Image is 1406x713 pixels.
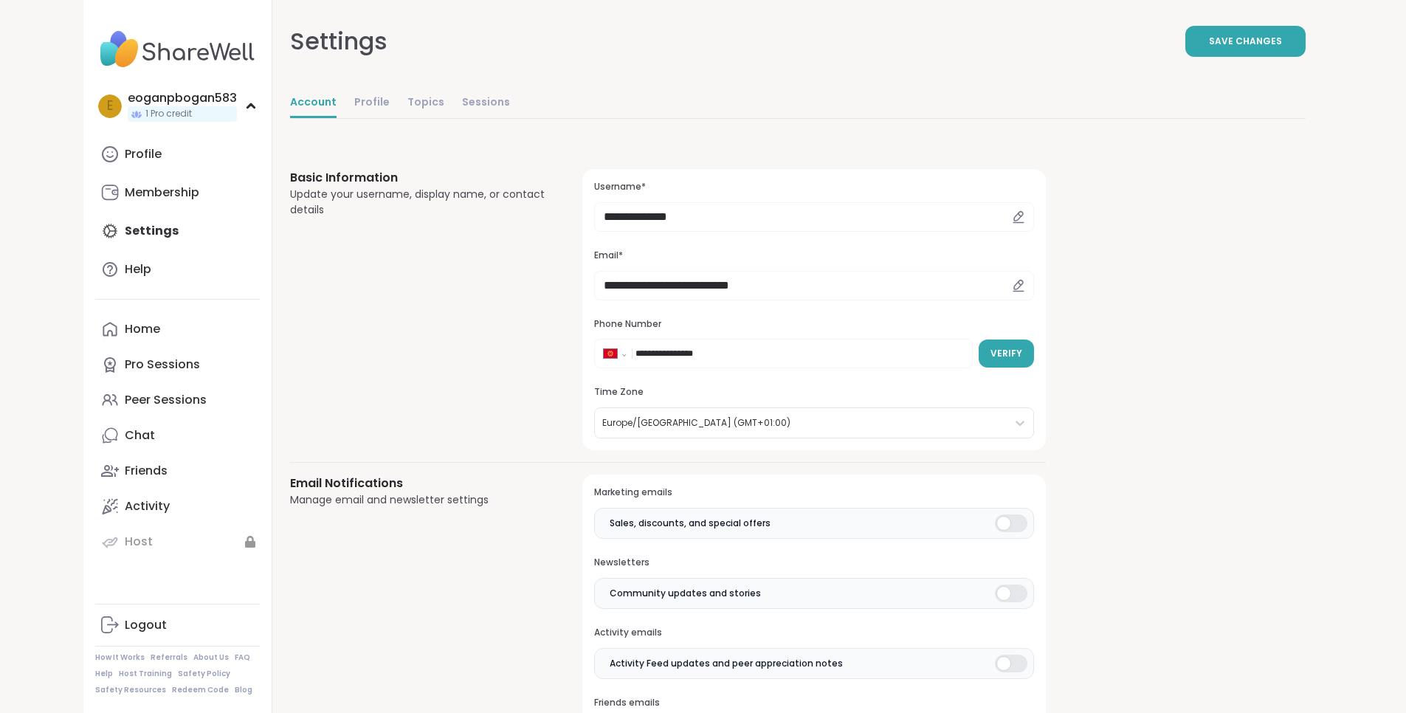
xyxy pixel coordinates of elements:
span: Community updates and stories [610,587,761,600]
div: Chat [125,427,155,444]
div: Activity [125,498,170,514]
h3: Phone Number [594,318,1033,331]
h3: Activity emails [594,627,1033,639]
a: Profile [354,89,390,118]
a: How It Works [95,652,145,663]
img: ShareWell Nav Logo [95,24,260,75]
div: Profile [125,146,162,162]
a: About Us [193,652,229,663]
a: Pro Sessions [95,347,260,382]
div: Manage email and newsletter settings [290,492,548,508]
span: Verify [990,347,1022,360]
a: Chat [95,418,260,453]
h3: Newsletters [594,557,1033,569]
a: Help [95,252,260,287]
a: Blog [235,685,252,695]
a: Redeem Code [172,685,229,695]
a: Profile [95,137,260,172]
div: Help [125,261,151,278]
a: Safety Policy [178,669,230,679]
div: Host [125,534,153,550]
span: e [107,97,113,116]
div: Peer Sessions [125,392,207,408]
a: FAQ [235,652,250,663]
a: Activity [95,489,260,524]
button: Verify [979,340,1034,368]
h3: Friends emails [594,697,1033,709]
a: Sessions [462,89,510,118]
div: Pro Sessions [125,356,200,373]
button: Save Changes [1185,26,1306,57]
a: Home [95,311,260,347]
div: Update your username, display name, or contact details [290,187,548,218]
span: 1 Pro credit [145,108,192,120]
span: Activity Feed updates and peer appreciation notes [610,657,843,670]
h3: Username* [594,181,1033,193]
a: Host [95,524,260,559]
span: Sales, discounts, and special offers [610,517,771,530]
a: Peer Sessions [95,382,260,418]
h3: Email Notifications [290,475,548,492]
div: eoganpbogan583 [128,90,237,106]
a: Logout [95,607,260,643]
span: Save Changes [1209,35,1282,48]
div: Membership [125,185,199,201]
h3: Email* [594,249,1033,262]
a: Membership [95,175,260,210]
a: Host Training [119,669,172,679]
h3: Marketing emails [594,486,1033,499]
a: Help [95,669,113,679]
div: Friends [125,463,168,479]
h3: Time Zone [594,386,1033,399]
div: Settings [290,24,387,59]
a: Topics [407,89,444,118]
a: Referrals [151,652,187,663]
h3: Basic Information [290,169,548,187]
div: Home [125,321,160,337]
a: Friends [95,453,260,489]
a: Account [290,89,337,118]
a: Safety Resources [95,685,166,695]
div: Logout [125,617,167,633]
